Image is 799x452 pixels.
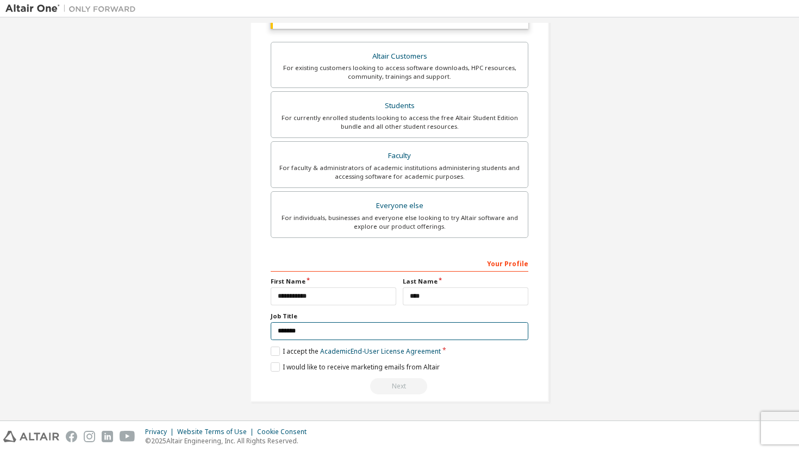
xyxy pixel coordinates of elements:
div: Everyone else [278,198,521,214]
div: Cookie Consent [257,428,313,436]
div: Website Terms of Use [177,428,257,436]
label: I accept the [271,347,441,356]
label: I would like to receive marketing emails from Altair [271,362,440,372]
div: For existing customers looking to access software downloads, HPC resources, community, trainings ... [278,64,521,81]
p: © 2025 Altair Engineering, Inc. All Rights Reserved. [145,436,313,445]
img: youtube.svg [120,431,135,442]
img: instagram.svg [84,431,95,442]
label: Job Title [271,312,528,321]
div: Faculty [278,148,521,164]
a: Academic End-User License Agreement [320,347,441,356]
div: Your Profile [271,254,528,272]
img: linkedin.svg [102,431,113,442]
label: First Name [271,277,396,286]
div: Altair Customers [278,49,521,64]
div: For individuals, businesses and everyone else looking to try Altair software and explore our prod... [278,214,521,231]
div: Privacy [145,428,177,436]
div: For currently enrolled students looking to access the free Altair Student Edition bundle and all ... [278,114,521,131]
img: facebook.svg [66,431,77,442]
div: For faculty & administrators of academic institutions administering students and accessing softwa... [278,164,521,181]
div: Students [278,98,521,114]
label: Last Name [403,277,528,286]
div: Provide a valid email to continue [271,378,528,394]
img: altair_logo.svg [3,431,59,442]
img: Altair One [5,3,141,14]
